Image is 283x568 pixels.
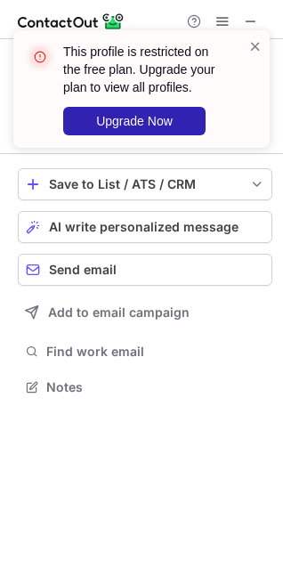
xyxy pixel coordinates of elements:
[26,43,54,71] img: error
[49,263,117,277] span: Send email
[49,177,241,191] div: Save to List / ATS / CRM
[63,107,206,135] button: Upgrade Now
[96,114,173,128] span: Upgrade Now
[49,220,239,234] span: AI write personalized message
[18,211,272,243] button: AI write personalized message
[18,375,272,400] button: Notes
[46,344,265,360] span: Find work email
[18,296,272,329] button: Add to email campaign
[18,168,272,200] button: save-profile-one-click
[18,11,125,32] img: ContactOut v5.3.10
[18,254,272,286] button: Send email
[46,379,265,395] span: Notes
[63,43,227,96] header: This profile is restricted on the free plan. Upgrade your plan to view all profiles.
[18,339,272,364] button: Find work email
[48,305,190,320] span: Add to email campaign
